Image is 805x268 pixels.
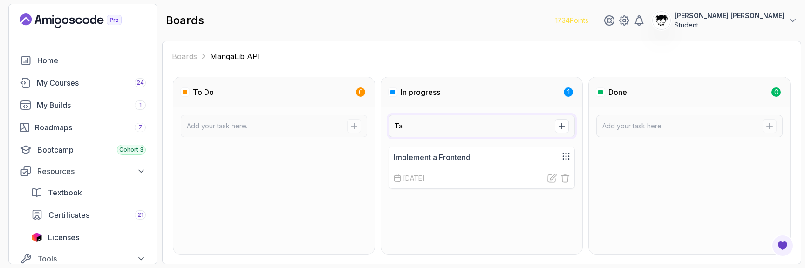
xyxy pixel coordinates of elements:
[35,122,146,133] div: Roadmaps
[675,20,785,30] p: Student
[26,228,151,247] a: licenses
[166,13,204,28] h2: boards
[675,11,785,20] p: [PERSON_NAME] [PERSON_NAME]
[37,100,146,111] div: My Builds
[555,16,588,25] p: 1734 Points
[14,51,151,70] a: home
[37,166,146,177] div: Resources
[136,79,144,87] span: 24
[401,87,440,98] h3: In progress
[187,121,347,131] input: Add your task here.
[771,234,794,257] button: Open Feedback Button
[608,87,627,98] h3: Done
[26,183,151,202] a: textbook
[37,77,146,88] div: My Courses
[14,141,151,159] a: bootcamp
[403,174,425,183] p: [DATE]
[193,87,214,98] h3: To Do
[119,146,143,154] span: Cohort 3
[395,121,555,131] input: Add your task here.
[602,121,763,131] input: Add your task here.
[31,233,42,242] img: jetbrains icon
[14,118,151,137] a: roadmaps
[20,13,143,28] a: Landing page
[37,55,146,66] div: Home
[653,12,670,29] img: user profile image
[359,87,363,97] p: 0
[394,152,471,163] p: Implement a Frontend
[139,101,142,109] span: 1
[774,87,778,97] p: 0
[137,211,143,219] span: 21
[48,187,82,198] span: Textbook
[48,232,79,243] span: Licenses
[14,163,151,180] button: Resources
[210,51,260,62] p: MangaLib API
[138,124,142,131] span: 7
[172,51,197,62] a: Boards
[14,250,151,267] button: Tools
[14,96,151,114] a: builds
[652,11,798,30] button: user profile image[PERSON_NAME] [PERSON_NAME]Student
[14,74,151,92] a: courses
[567,87,570,97] p: 1
[26,206,151,224] a: certificates
[37,253,146,264] div: Tools
[37,144,146,155] div: Bootcamp
[48,209,89,221] span: Certificates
